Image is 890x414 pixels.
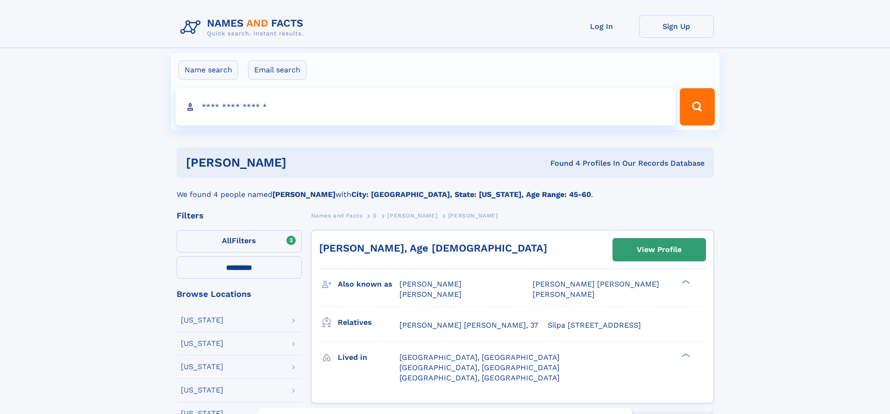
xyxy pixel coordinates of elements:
div: ❯ [679,279,691,285]
div: ❯ [679,352,691,358]
label: Filters [177,230,302,253]
h3: Relatives [338,315,399,330]
div: Filters [177,211,302,220]
span: [GEOGRAPHIC_DATA], [GEOGRAPHIC_DATA] [399,363,560,372]
h3: Lived in [338,350,399,365]
div: We found 4 people named with . [177,178,714,200]
input: search input [176,88,676,126]
label: Name search [178,60,238,80]
div: [US_STATE] [181,340,223,347]
span: [PERSON_NAME] [533,290,595,299]
span: [PERSON_NAME] [387,212,437,219]
div: [US_STATE] [181,363,223,371]
span: S [373,212,377,219]
button: Search Button [680,88,714,126]
div: Browse Locations [177,290,302,298]
img: Logo Names and Facts [177,15,311,40]
span: [PERSON_NAME] [399,280,462,288]
div: [US_STATE] [181,386,223,394]
h3: Also known as [338,276,399,292]
a: [PERSON_NAME] [PERSON_NAME], 37 [399,320,538,330]
a: Sign Up [639,15,714,38]
div: [US_STATE] [181,316,223,324]
b: [PERSON_NAME] [272,190,335,199]
a: Names and Facts [311,210,363,221]
h1: [PERSON_NAME] [186,157,419,168]
span: [PERSON_NAME] [399,290,462,299]
a: S [373,210,377,221]
span: [PERSON_NAME] [448,212,498,219]
a: [PERSON_NAME], Age [DEMOGRAPHIC_DATA] [319,242,547,254]
span: [GEOGRAPHIC_DATA], [GEOGRAPHIC_DATA] [399,373,560,382]
div: View Profile [637,239,682,260]
span: All [222,236,232,245]
a: [PERSON_NAME] [387,210,437,221]
a: View Profile [613,239,705,261]
label: Email search [248,60,306,80]
b: City: [GEOGRAPHIC_DATA], State: [US_STATE], Age Range: 45-60 [351,190,591,199]
a: Log In [564,15,639,38]
a: Silpa [STREET_ADDRESS] [548,320,641,330]
span: [GEOGRAPHIC_DATA], [GEOGRAPHIC_DATA] [399,353,560,362]
span: [PERSON_NAME] [PERSON_NAME] [533,280,659,288]
div: Found 4 Profiles In Our Records Database [418,158,705,168]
